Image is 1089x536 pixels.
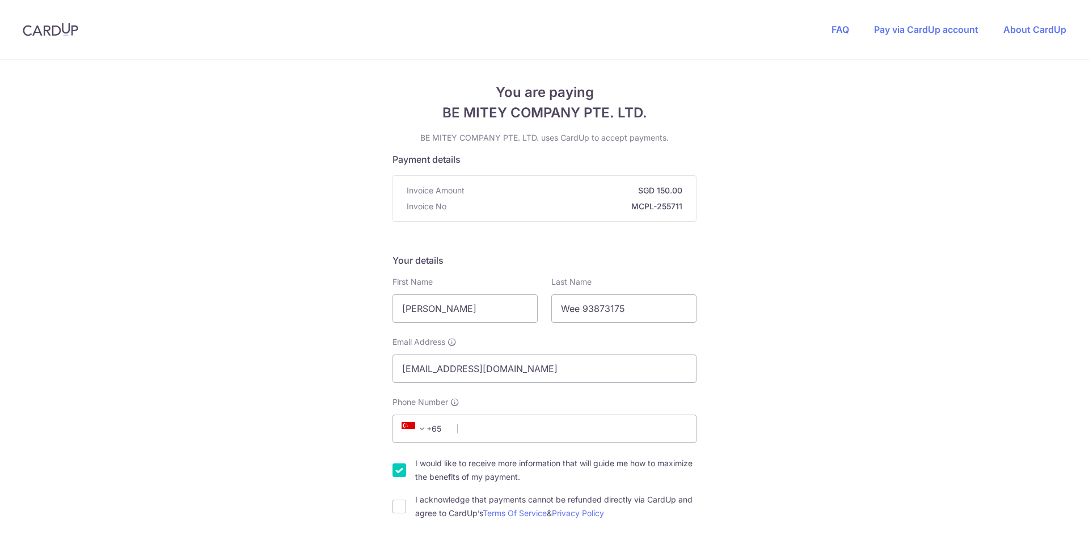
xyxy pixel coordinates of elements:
strong: SGD 150.00 [469,185,682,196]
input: First name [392,294,538,323]
span: Invoice Amount [407,185,465,196]
a: About CardUp [1003,24,1066,35]
span: Email Address [392,336,445,348]
strong: MCPL-255711 [451,201,682,212]
span: +65 [402,422,429,436]
label: I acknowledge that payments cannot be refunded directly via CardUp and agree to CardUp’s & [415,493,697,520]
a: Privacy Policy [552,508,604,518]
a: Terms Of Service [483,508,547,518]
a: FAQ [831,24,849,35]
a: Pay via CardUp account [874,24,978,35]
h5: Your details [392,254,697,267]
input: Email address [392,354,697,383]
label: Last Name [551,276,592,288]
p: BE MITEY COMPANY PTE. LTD. uses CardUp to accept payments. [392,132,697,144]
img: CardUp [23,23,78,36]
label: First Name [392,276,433,288]
label: I would like to receive more information that will guide me how to maximize the benefits of my pa... [415,457,697,484]
h5: Payment details [392,153,697,166]
span: You are paying [392,82,697,103]
span: BE MITEY COMPANY PTE. LTD. [392,103,697,123]
span: +65 [398,422,449,436]
span: Invoice No [407,201,446,212]
span: Phone Number [392,396,448,408]
input: Last name [551,294,697,323]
